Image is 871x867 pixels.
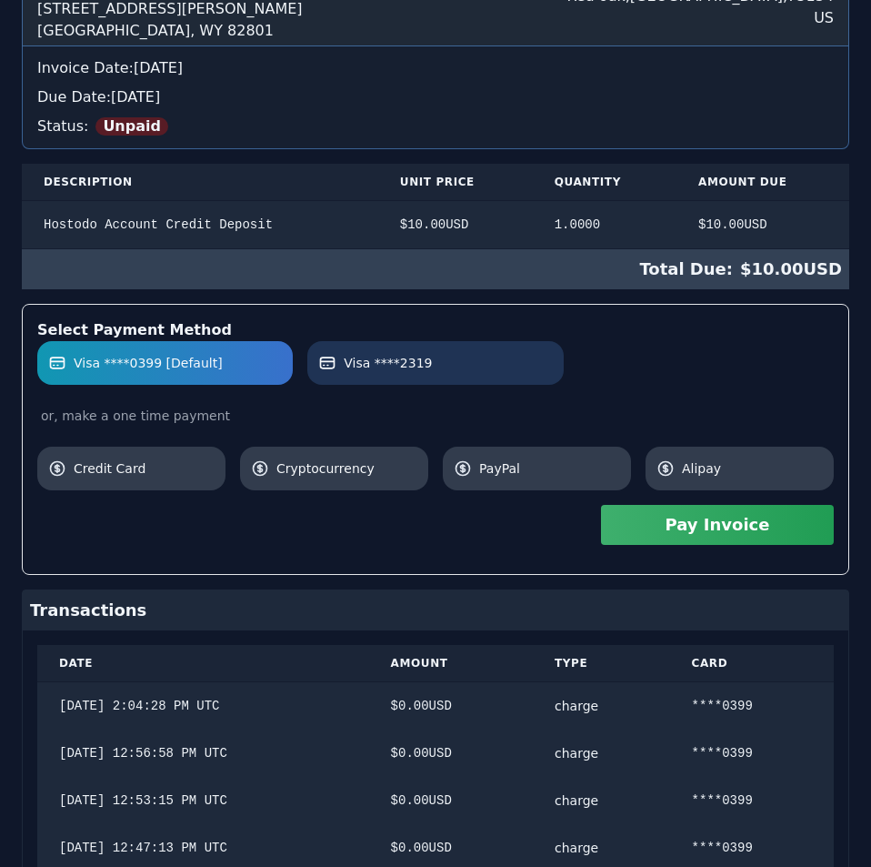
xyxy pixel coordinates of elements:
th: Unit Price [378,164,533,201]
div: [DATE] 12:56:58 PM UTC [59,744,347,762]
span: Alipay [682,459,823,478]
span: Credit Card [74,459,215,478]
span: Cryptocurrency [276,459,417,478]
div: 1.0000 [555,216,655,234]
div: Status: [37,108,834,137]
div: Transactions [23,590,848,630]
span: Total Due: [639,257,740,282]
th: Date [37,645,369,682]
div: Select Payment Method [37,319,834,341]
th: Description [22,164,378,201]
th: Quantity [533,164,676,201]
th: Card [670,645,834,682]
div: US [566,7,834,29]
div: $ 0.00 USD [391,839,511,857]
div: or, make a one time payment [37,407,834,425]
div: $ 10.00 USD [400,216,511,234]
div: [DATE] 2:04:28 PM UTC [59,697,347,715]
div: [DATE] 12:53:15 PM UTC [59,791,347,810]
th: Type [533,645,670,682]
div: Hostodo Account Credit Deposit [44,216,356,234]
div: charge [555,839,648,857]
div: Invoice Date: [DATE] [37,57,834,79]
div: $ 10.00 USD [22,249,849,289]
span: Unpaid [95,117,168,136]
span: PayPal [479,459,620,478]
div: $ 10.00 USD [698,216,827,234]
div: charge [555,744,648,762]
div: $ 0.00 USD [391,744,511,762]
div: charge [555,791,648,810]
span: Visa ****0399 [Default] [74,354,223,372]
div: $ 0.00 USD [391,791,511,810]
div: charge [555,697,648,715]
div: [DATE] 12:47:13 PM UTC [59,839,347,857]
div: $ 0.00 USD [391,697,511,715]
div: [GEOGRAPHIC_DATA], WY 82801 [37,20,303,42]
th: Amount Due [676,164,849,201]
div: Due Date: [DATE] [37,86,834,108]
th: Amount [369,645,533,682]
button: Pay Invoice [601,505,834,545]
